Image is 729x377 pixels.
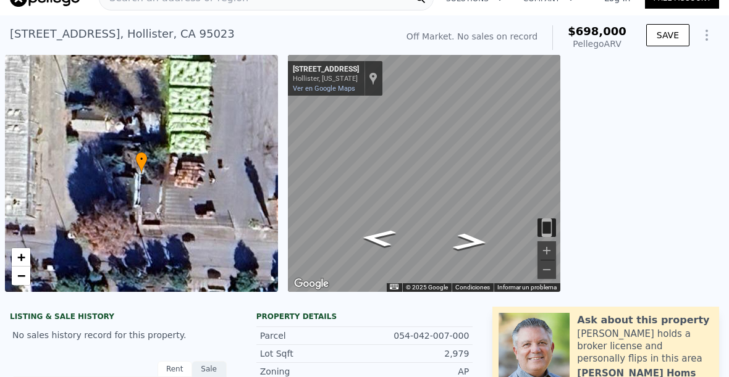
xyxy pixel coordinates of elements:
[537,260,556,279] button: Alejar
[537,241,556,260] button: Acercar
[17,249,25,265] span: +
[455,284,490,291] a: Condiciones (se abre en una nueva pestaña)
[407,30,537,43] div: Off Market. No sales on record
[646,24,689,46] button: SAVE
[192,361,227,377] div: Sale
[577,313,709,328] div: Ask about this property
[291,276,332,292] a: Abrir esta área en Google Maps (se abre en una ventana nueva)
[288,55,561,292] div: Street View
[12,267,30,285] a: Zoom out
[288,55,561,292] div: Mapa
[260,347,364,360] div: Lot Sqft
[158,361,192,377] div: Rent
[568,38,626,50] div: Pellego ARV
[12,248,30,267] a: Zoom in
[369,72,377,85] a: Mostrar ubicación en el mapa
[364,347,469,360] div: 2,979
[256,312,473,321] div: Property details
[291,276,332,292] img: Google
[568,25,626,38] span: $698,000
[135,152,148,173] div: •
[293,65,359,75] div: [STREET_ADDRESS]
[135,154,148,165] span: •
[10,312,227,324] div: LISTING & SALE HISTORY
[406,284,448,291] span: © 2025 Google
[10,324,227,346] div: No sales history record for this property.
[293,75,359,83] div: Hollister, [US_STATE]
[364,329,469,342] div: 054-042-007-000
[260,329,364,342] div: Parcel
[293,85,355,93] a: Ver en Google Maps
[10,25,235,43] div: [STREET_ADDRESS] , Hollister , CA 95023
[437,229,502,254] path: Ir al este, South St
[537,218,556,237] button: Activar o desactivar el seguimiento de movimiento
[390,284,398,289] button: Combinaciones de teclas
[577,328,713,365] div: [PERSON_NAME] holds a broker license and personally flips in this area
[346,225,411,251] path: Ir al oeste, South St
[497,284,557,291] a: Informar un problema
[17,268,25,283] span: −
[694,23,719,48] button: Show Options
